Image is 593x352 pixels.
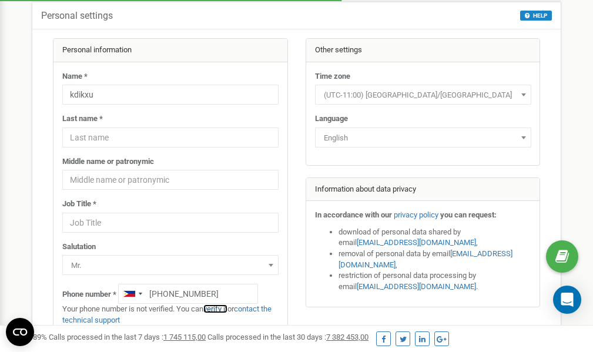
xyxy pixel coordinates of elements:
[6,318,34,346] button: Open CMP widget
[440,210,497,219] strong: you can request:
[62,213,279,233] input: Job Title
[62,304,279,326] p: Your phone number is not verified. You can or
[62,255,279,275] span: Mr.
[62,85,279,105] input: Name
[339,227,531,249] li: download of personal data shared by email ,
[62,199,96,210] label: Job Title *
[53,39,287,62] div: Personal information
[553,286,581,314] div: Open Intercom Messenger
[62,242,96,253] label: Salutation
[62,128,279,147] input: Last name
[62,304,272,324] a: contact the technical support
[203,304,227,313] a: verify it
[339,270,531,292] li: restriction of personal data processing by email .
[520,11,552,21] button: HELP
[41,11,113,21] h5: Personal settings
[119,284,146,303] div: Telephone country code
[315,71,350,82] label: Time zone
[315,85,531,105] span: (UTC-11:00) Pacific/Midway
[49,333,206,341] span: Calls processed in the last 7 days :
[62,289,116,300] label: Phone number *
[315,113,348,125] label: Language
[62,113,103,125] label: Last name *
[339,249,531,270] li: removal of personal data by email ,
[118,284,258,304] input: +1-800-555-55-55
[163,333,206,341] u: 1 745 115,00
[306,39,540,62] div: Other settings
[66,257,274,274] span: Mr.
[62,71,88,82] label: Name *
[62,170,279,190] input: Middle name or patronymic
[339,249,512,269] a: [EMAIL_ADDRESS][DOMAIN_NAME]
[306,178,540,202] div: Information about data privacy
[319,87,527,103] span: (UTC-11:00) Pacific/Midway
[62,156,154,167] label: Middle name or patronymic
[326,333,368,341] u: 7 382 453,00
[315,128,531,147] span: English
[357,238,476,247] a: [EMAIL_ADDRESS][DOMAIN_NAME]
[207,333,368,341] span: Calls processed in the last 30 days :
[319,130,527,146] span: English
[394,210,438,219] a: privacy policy
[315,210,392,219] strong: In accordance with our
[357,282,476,291] a: [EMAIL_ADDRESS][DOMAIN_NAME]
